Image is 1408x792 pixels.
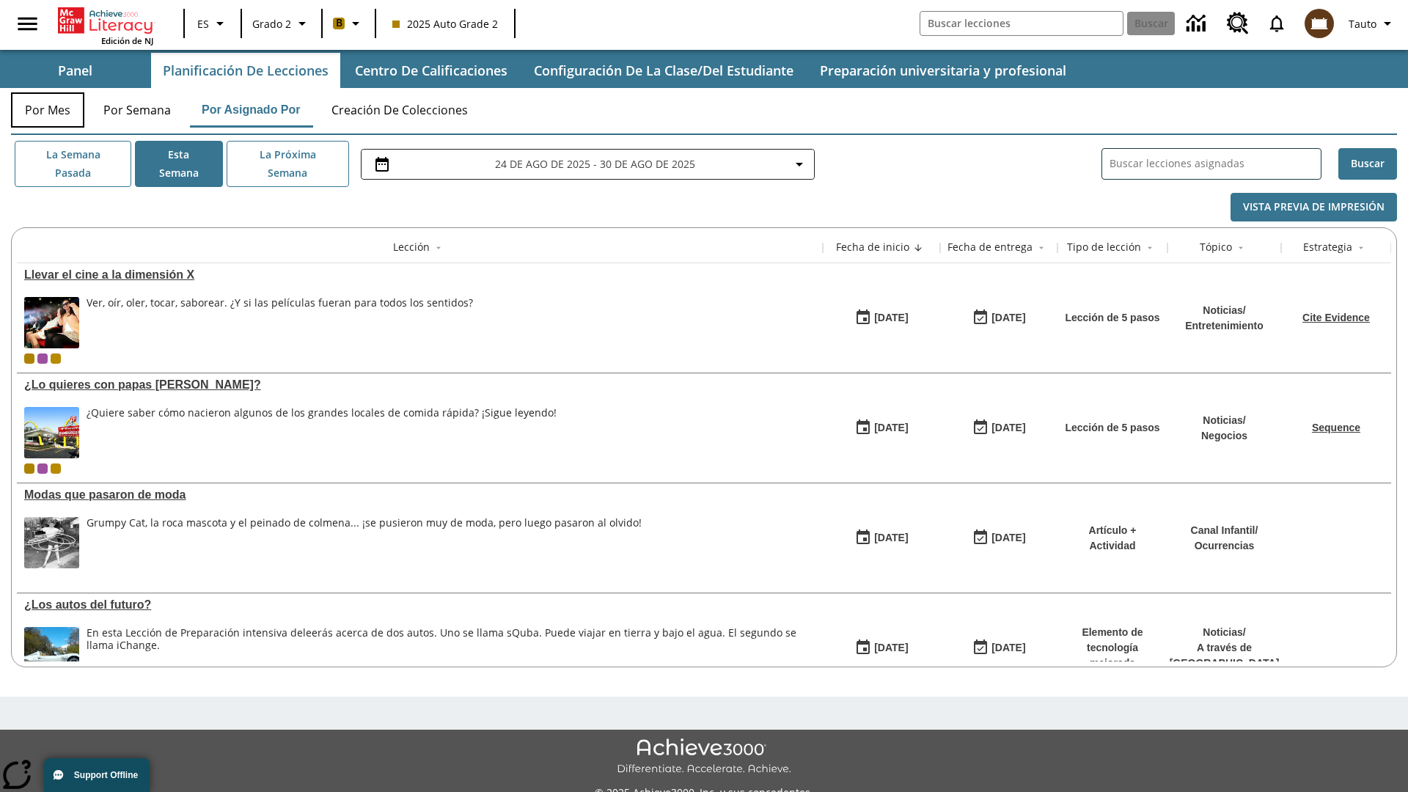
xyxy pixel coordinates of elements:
[1352,239,1370,257] button: Sort
[874,529,908,547] div: [DATE]
[24,463,34,474] span: Clase actual
[850,304,913,332] button: 08/18/25: Primer día en que estuvo disponible la lección
[87,407,557,419] div: ¿Quiere saber cómo nacieron algunos de los grandes locales de comida rápida? ¡Sigue leyendo!
[1170,625,1280,640] p: Noticias /
[1110,153,1321,175] input: Buscar lecciones asignadas
[24,378,815,392] div: ¿Lo quieres con papas fritas?
[1067,240,1141,254] div: Tipo de lección
[1343,10,1402,37] button: Perfil/Configuración
[1312,422,1360,433] a: Sequence
[1191,538,1258,554] p: Ocurrencias
[874,639,908,657] div: [DATE]
[327,10,370,37] button: Boost El color de la clase es anaranjado claro. Cambiar el color de la clase.
[343,53,519,88] button: Centro de calificaciones
[24,268,815,282] div: Llevar el cine a la dimensión X
[336,14,342,32] span: B
[947,240,1033,254] div: Fecha de entrega
[1302,312,1370,323] a: Cite Evidence
[393,240,430,254] div: Lección
[51,353,61,364] div: New 2025 class
[320,92,480,128] button: Creación de colecciones
[246,10,317,37] button: Grado: Grado 2, Elige un grado
[87,297,473,348] span: Ver, oír, oler, tocar, saborear. ¿Y si las películas fueran para todos los sentidos?
[836,240,909,254] div: Fecha de inicio
[24,488,815,502] a: Modas que pasaron de moda, Lecciones
[87,407,557,458] div: ¿Quiere saber cómo nacieron algunos de los grandes locales de comida rápida? ¡Sigue leyendo!
[392,16,498,32] span: 2025 Auto Grade 2
[87,517,642,568] div: Grumpy Cat, la roca mascota y el peinado de colmena... ¡se pusieron muy de moda, pero luego pasar...
[1218,4,1258,43] a: Centro de recursos, Se abrirá en una pestaña nueva.
[1349,16,1376,32] span: Tauto
[6,2,49,45] button: Abrir el menú lateral
[991,419,1025,437] div: [DATE]
[1178,4,1218,44] a: Centro de información
[92,92,183,128] button: Por semana
[197,16,209,32] span: ES
[1065,310,1159,326] p: Lección de 5 pasos
[967,304,1030,332] button: 08/24/25: Último día en que podrá accederse la lección
[24,598,815,612] a: ¿Los autos del futuro? , Lecciones
[11,92,84,128] button: Por mes
[967,634,1030,662] button: 08/01/26: Último día en que podrá accederse la lección
[1338,148,1397,180] button: Buscar
[495,156,695,172] span: 24 de ago de 2025 - 30 de ago de 2025
[24,297,79,348] img: El panel situado frente a los asientos rocía con agua nebulizada al feliz público en un cine equi...
[58,4,153,46] div: Portada
[87,627,815,678] div: En esta Lección de Preparación intensiva de leerás acerca de dos autos. Uno se llama sQuba. Puede...
[1033,239,1050,257] button: Sort
[1141,239,1159,257] button: Sort
[1185,318,1264,334] p: Entretenimiento
[227,141,349,187] button: La próxima semana
[24,488,815,502] div: Modas que pasaron de moda
[58,6,153,35] a: Portada
[101,35,153,46] span: Edición de NJ
[74,770,138,780] span: Support Offline
[44,758,150,792] button: Support Offline
[430,239,447,257] button: Sort
[24,598,815,612] div: ¿Los autos del futuro?
[87,297,473,309] div: Ver, oír, oler, tocar, saborear. ¿Y si las películas fueran para todos los sentidos?
[1191,523,1258,538] p: Canal Infantil /
[1,53,148,88] button: Panel
[24,627,79,678] img: Un automóvil de alta tecnología flotando en el agua.
[1231,193,1397,221] button: Vista previa de impresión
[617,738,791,776] img: Achieve3000 Differentiate Accelerate Achieve
[37,463,48,474] div: OL 2025 Auto Grade 3
[190,92,312,128] button: Por asignado por
[874,309,908,327] div: [DATE]
[24,407,79,458] img: Uno de los primeros locales de McDonald's, con el icónico letrero rojo y los arcos amarillos.
[15,141,131,187] button: La semana pasada
[87,627,815,652] div: En esta Lección de Preparación intensiva de
[909,239,927,257] button: Sort
[1296,4,1343,43] button: Escoja un nuevo avatar
[850,414,913,442] button: 07/26/25: Primer día en que estuvo disponible la lección
[24,353,34,364] span: Clase actual
[1200,240,1232,254] div: Tópico
[24,517,79,568] img: foto en blanco y negro de una chica haciendo girar unos hula-hulas en la década de 1950
[367,155,808,173] button: Seleccione el intervalo de fechas opción del menú
[1201,413,1247,428] p: Noticias /
[24,378,815,392] a: ¿Lo quieres con papas fritas?, Lecciones
[1305,9,1334,38] img: avatar image
[24,268,815,282] a: Llevar el cine a la dimensión X, Lecciones
[850,634,913,662] button: 07/01/25: Primer día en que estuvo disponible la lección
[51,463,61,474] div: New 2025 class
[991,639,1025,657] div: [DATE]
[522,53,805,88] button: Configuración de la clase/del estudiante
[967,414,1030,442] button: 07/03/26: Último día en que podrá accederse la lección
[1065,420,1159,436] p: Lección de 5 pasos
[967,524,1030,552] button: 06/30/26: Último día en que podrá accederse la lección
[1201,428,1247,444] p: Negocios
[920,12,1123,35] input: Buscar campo
[1170,640,1280,671] p: A través de [GEOGRAPHIC_DATA]
[991,309,1025,327] div: [DATE]
[87,626,796,652] testabrev: leerás acerca de dos autos. Uno se llama sQuba. Puede viajar en tierra y bajo el agua. El segundo...
[37,353,48,364] div: OL 2025 Auto Grade 3
[874,419,908,437] div: [DATE]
